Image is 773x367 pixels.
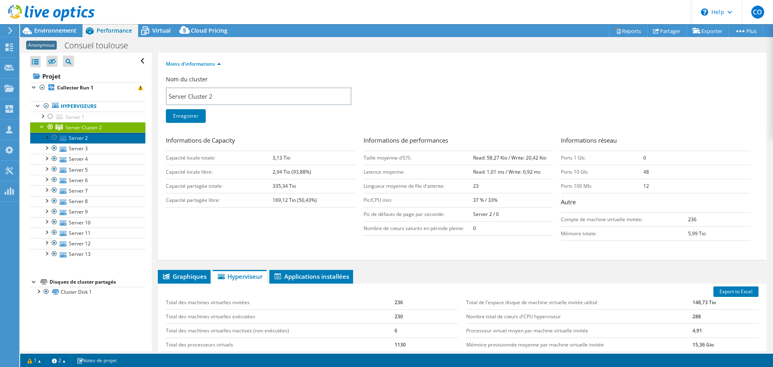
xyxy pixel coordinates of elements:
a: Notes de projet [71,355,122,365]
a: Cluster Disk 1 [30,287,145,297]
a: Server Cluster 2 [30,122,145,133]
b: Read: 58,27 Kio / Write: 20,42 Kio [473,154,546,161]
td: 4,91 [692,323,759,338]
td: 6 [395,323,458,338]
a: Moins d'informations [166,60,221,67]
b: Collector Run 1 [57,84,93,91]
td: Total des machines virtuelles inactives (non exécutées) [166,323,394,338]
span: Graphiques [162,272,207,280]
b: Server 2 / 0 [473,211,499,218]
a: Server 10 [30,217,145,228]
a: Hyperviseurs [30,101,145,112]
b: Read: 1,01 ms / Write: 0,92 ms [473,168,541,175]
td: Pic de défauts de page par seconde: [364,207,473,221]
td: Mémoire provisionnée moyenne par machine virtuelle invitée [466,338,692,352]
div: Disques de cluster partagés [50,277,145,287]
b: 2,94 Tio (93,88%) [273,168,311,175]
span: CO [751,6,764,19]
td: Mémoire totale: [561,226,688,241]
span: Performance [97,27,132,34]
a: Server 8 [30,196,145,207]
svg: \n [701,8,708,16]
b: 5,99 Tio [688,230,706,237]
td: Compte de machine virtuelle invitée: [561,212,688,226]
td: Total des processeurs virtuels [166,338,394,352]
a: Enregistrer [166,109,206,123]
label: Nom du cluster [166,75,208,83]
td: Total des machines virtuelles invitées [166,296,394,310]
span: Server 1 [66,114,85,120]
a: Export to Excel [713,286,759,297]
a: Plus [728,25,763,37]
h3: Informations de Capacity [166,136,355,147]
td: Ports 100 Mb: [561,179,643,193]
td: Capacité locale totale: [166,151,272,165]
td: Total des machines virtuelles exécutées [166,309,394,323]
a: Server 12 [30,238,145,249]
a: Server 2 [30,133,145,143]
b: 3,13 Tio [273,154,290,161]
td: 236 [395,296,458,310]
td: Ports 10 Gb: [561,165,643,179]
a: 1 [22,355,47,365]
h1: Consuel toulouse [61,41,141,50]
span: Environnement [34,27,76,34]
span: Virtual [152,27,171,34]
span: Anonymous [26,41,57,50]
a: Server 9 [30,207,145,217]
td: Processeur virtuel moyen par machine virtuelle invitée [466,323,692,338]
a: Collector Run 1 [30,83,145,93]
td: Total de l'espace disque de machine virtuelle invitée utilisé [466,296,692,310]
span: Cloud Pricing [191,27,227,34]
a: Server 6 [30,175,145,185]
h3: Informations de performances [364,136,553,147]
span: Hyperviseur [217,272,262,280]
b: 23 [473,182,479,189]
a: Server 7 [30,185,145,196]
a: 2 [46,355,71,365]
b: 236 [688,216,697,223]
a: Partager [647,25,687,37]
a: Server 3 [30,143,145,154]
td: 148,73 Tio [692,296,759,310]
h3: Informations réseau [561,136,750,147]
td: Capacité partagée totale: [166,179,272,193]
td: Taille moyenne d'E/S: [364,151,473,165]
a: Server 11 [30,228,145,238]
b: 169,12 Tio (50,43%) [273,197,317,203]
a: Server 13 [30,249,145,259]
b: 12 [643,182,649,189]
span: Server Cluster 2 [66,124,102,131]
td: 288 [692,309,759,323]
a: Server 1 [30,112,145,122]
h3: Autre [561,197,750,208]
a: Reports [609,25,647,37]
b: 48 [643,168,649,175]
b: 0 [473,225,476,232]
a: Server 4 [30,154,145,164]
b: 335,34 Tio [273,182,296,189]
b: 0 [643,154,646,161]
td: Nombre de cœurs saturés en période pleine: [364,221,473,235]
td: 1130 [395,338,458,352]
td: Nombre total de cœurs d'CPU hyperviseur [466,309,692,323]
td: Pic/CPU min: [364,193,473,207]
td: Capacité locale libre: [166,165,272,179]
a: Exporter [686,25,729,37]
td: 15,36 Gio [692,338,759,352]
a: Server 5 [30,164,145,175]
td: Longueur moyenne de file d'attente: [364,179,473,193]
td: 230 [395,309,458,323]
b: 37 % / 33% [473,197,498,203]
a: Projet [30,70,145,83]
span: Applications installées [273,272,349,280]
td: Ports 1 Gb: [561,151,643,165]
td: Latence moyenne: [364,165,473,179]
td: Capacité partagée libre: [166,193,272,207]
